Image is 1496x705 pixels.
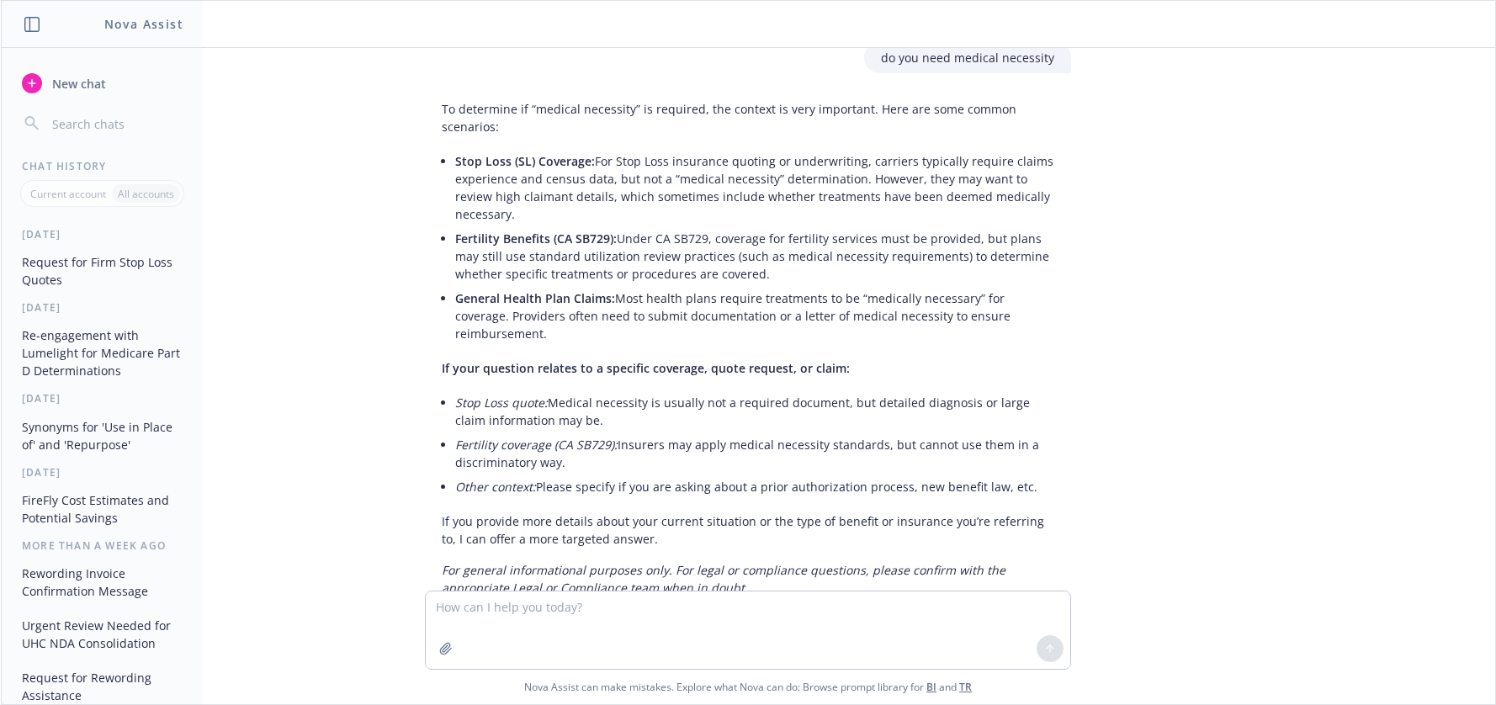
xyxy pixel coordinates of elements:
[15,413,189,459] button: Synonyms for 'Use in Place of' and 'Repurpose'
[455,432,1054,474] li: Insurers may apply medical necessity standards, but cannot use them in a discriminatory way.
[455,390,1054,432] li: Medical necessity is usually not a required document, but detailed diagnosis or large claim infor...
[15,612,189,657] button: Urgent Review Needed for UHC NDA Consolidation
[455,231,617,246] span: Fertility Benefits (CA SB729):
[442,360,850,376] span: If your question relates to a specific coverage, quote request, or claim:
[15,248,189,294] button: Request for Firm Stop Loss Quotes
[2,227,203,241] div: [DATE]
[30,187,106,201] p: Current account
[959,680,972,694] a: TR
[455,149,1054,226] li: For Stop Loss insurance quoting or underwriting, carriers typically require claims experience and...
[455,395,548,411] em: Stop Loss quote:
[442,100,1054,135] p: To determine if “medical necessity” is required, the context is very important. Here are some com...
[881,49,1054,66] p: do you need medical necessity
[49,112,183,135] input: Search chats
[926,680,936,694] a: BI
[118,187,174,201] p: All accounts
[2,391,203,406] div: [DATE]
[2,159,203,173] div: Chat History
[2,465,203,480] div: [DATE]
[2,538,203,553] div: More than a week ago
[455,474,1054,499] li: Please specify if you are asking about a prior authorization process, new benefit law, etc.
[455,437,618,453] em: Fertility coverage (CA SB729):
[15,321,189,384] button: Re-engagement with Lumelight for Medicare Part D Determinations
[455,290,615,306] span: General Health Plan Claims:
[15,68,189,98] button: New chat
[442,512,1054,548] p: If you provide more details about your current situation or the type of benefit or insurance you’...
[455,286,1054,346] li: Most health plans require treatments to be “medically necessary” for coverage. Providers often ne...
[15,559,189,605] button: Rewording Invoice Confirmation Message
[455,153,595,169] span: Stop Loss (SL) Coverage:
[49,75,106,93] span: New chat
[2,300,203,315] div: [DATE]
[455,226,1054,286] li: Under CA SB729, coverage for fertility services must be provided, but plans may still use standar...
[442,562,1005,596] em: For general informational purposes only. For legal or compliance questions, please confirm with t...
[8,670,1488,704] span: Nova Assist can make mistakes. Explore what Nova can do: Browse prompt library for and
[15,486,189,532] button: FireFly Cost Estimates and Potential Savings
[104,15,183,33] h1: Nova Assist
[455,479,536,495] em: Other context:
